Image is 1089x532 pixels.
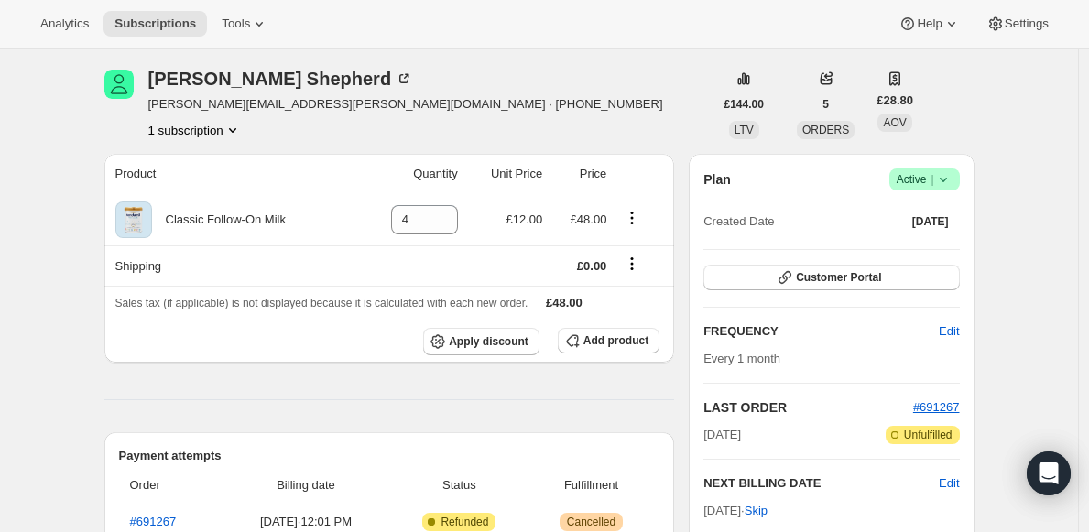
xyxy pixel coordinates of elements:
span: Unfulfilled [904,428,953,442]
button: #691267 [913,398,960,417]
button: Settings [975,11,1060,37]
h2: NEXT BILLING DATE [703,474,939,493]
button: Skip [734,496,779,526]
button: Edit [928,317,970,346]
span: AOV [883,116,906,129]
h2: FREQUENCY [703,322,939,341]
span: £48.00 [546,296,583,309]
span: Skip [745,502,768,520]
button: Analytics [29,11,100,37]
span: LTV [735,124,754,136]
button: Tools [211,11,279,37]
span: [DATE] · 12:01 PM [227,513,385,531]
span: Add product [583,333,648,348]
span: Edit [939,322,959,341]
span: 5 [822,97,829,112]
span: Created Date [703,212,774,231]
span: Subscriptions [114,16,196,31]
button: [DATE] [901,209,960,234]
span: Every 1 month [703,352,780,365]
button: £144.00 [713,92,775,117]
button: Help [888,11,971,37]
a: #691267 [130,515,177,528]
span: Fulfillment [534,476,648,494]
h2: Payment attempts [119,447,660,465]
button: Product actions [617,208,647,228]
span: Settings [1005,16,1049,31]
span: Sales tax (if applicable) is not displayed because it is calculated with each new order. [115,297,528,309]
span: Refunded [441,515,488,529]
span: [DATE] [912,214,949,229]
span: £0.00 [577,259,607,273]
span: Leigh Shepherd [104,70,134,99]
th: Order [119,465,223,505]
div: Open Intercom Messenger [1027,451,1071,495]
button: Apply discount [423,328,539,355]
span: Customer Portal [796,270,881,285]
span: Analytics [40,16,89,31]
button: 5 [811,92,840,117]
button: Product actions [148,121,242,139]
span: Help [917,16,942,31]
button: Customer Portal [703,265,959,290]
a: #691267 [913,400,960,414]
span: ORDERS [802,124,849,136]
th: Product [104,154,358,194]
span: £28.80 [877,92,913,110]
th: Unit Price [463,154,549,194]
th: Price [548,154,612,194]
span: [PERSON_NAME][EMAIL_ADDRESS][PERSON_NAME][DOMAIN_NAME] · [PHONE_NUMBER] [148,95,663,114]
h2: Plan [703,170,731,189]
h2: LAST ORDER [703,398,913,417]
span: £48.00 [571,212,607,226]
span: [DATE] [703,426,741,444]
div: [PERSON_NAME] Shepherd [148,70,414,88]
div: Classic Follow-On Milk [152,211,286,229]
span: Active [897,170,953,189]
button: Subscriptions [103,11,207,37]
button: Add product [558,328,659,353]
img: product img [115,201,152,238]
span: £12.00 [506,212,542,226]
span: Cancelled [567,515,615,529]
button: Shipping actions [617,254,647,274]
span: £144.00 [724,97,764,112]
span: Tools [222,16,250,31]
span: | [931,172,933,187]
th: Quantity [358,154,463,194]
button: Edit [939,474,959,493]
span: Apply discount [449,334,528,349]
span: Billing date [227,476,385,494]
span: Status [396,476,523,494]
th: Shipping [104,245,358,286]
span: [DATE] · [703,504,768,517]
